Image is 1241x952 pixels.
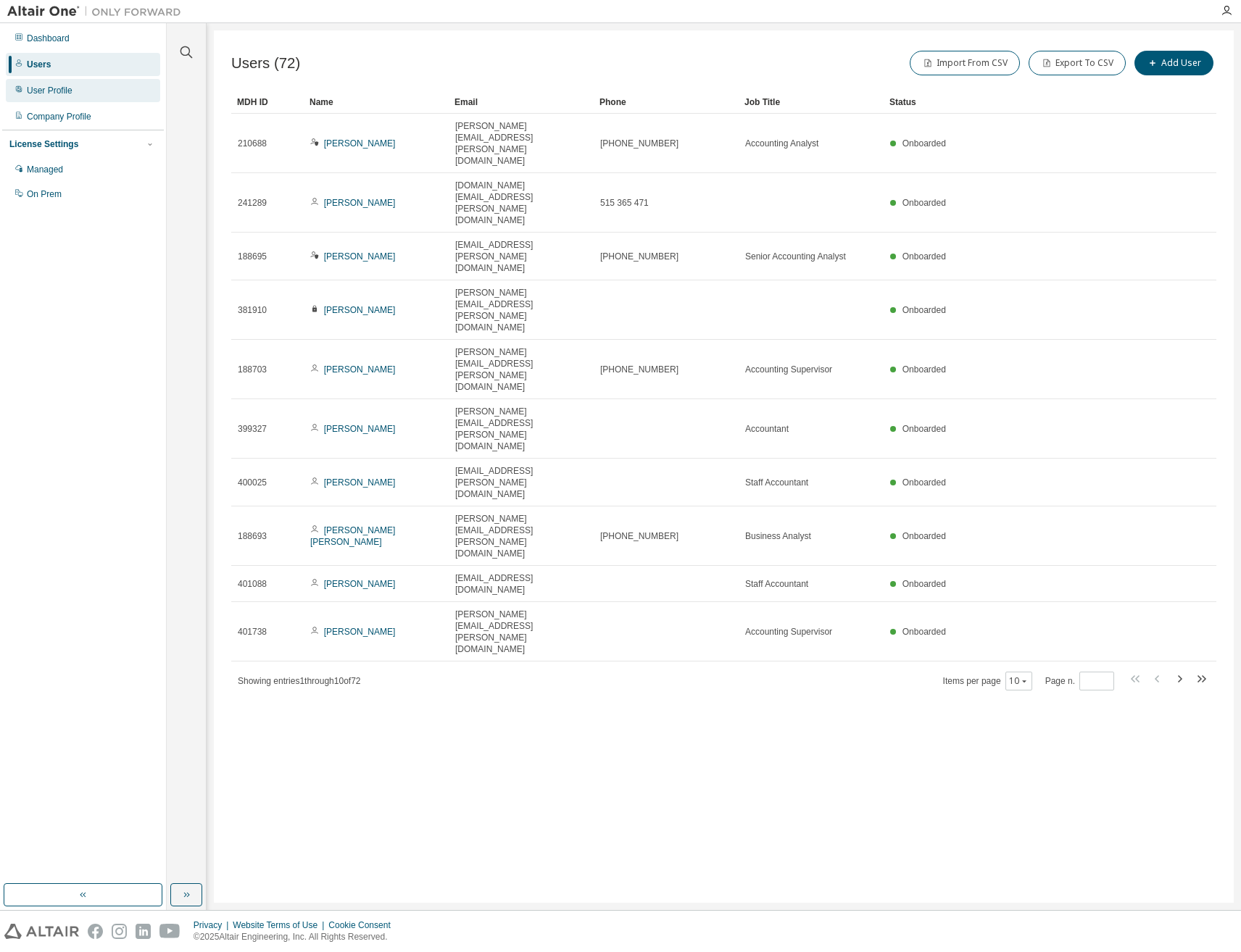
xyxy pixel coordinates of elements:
[902,531,946,541] span: Onboarded
[238,530,267,542] span: 188693
[238,626,267,638] span: 401738
[9,138,78,150] div: License Settings
[455,287,587,333] span: [PERSON_NAME][EMAIL_ADDRESS][PERSON_NAME][DOMAIN_NAME]
[455,513,587,559] span: [PERSON_NAME][EMAIL_ADDRESS][PERSON_NAME][DOMAIN_NAME]
[745,251,846,262] span: Senior Accounting Analyst
[27,33,70,44] div: Dashboard
[159,924,180,939] img: youtube.svg
[744,91,878,114] div: Job Title
[112,924,127,939] img: instagram.svg
[902,477,946,488] span: Onboarded
[238,676,361,686] span: Showing entries 1 through 10 of 72
[27,85,72,96] div: User Profile
[902,198,946,208] span: Onboarded
[455,609,587,655] span: [PERSON_NAME][EMAIL_ADDRESS][PERSON_NAME][DOMAIN_NAME]
[600,138,678,149] span: [PHONE_NUMBER]
[455,572,587,596] span: [EMAIL_ADDRESS][DOMAIN_NAME]
[194,931,399,943] p: © 2025 Altair Engineering, Inc. All Rights Reserved.
[745,138,818,149] span: Accounting Analyst
[600,197,649,209] span: 515 365 471
[902,364,946,375] span: Onboarded
[324,579,396,589] a: [PERSON_NAME]
[238,364,267,375] span: 188703
[238,251,267,262] span: 188695
[310,91,443,114] div: Name
[455,346,587,393] span: [PERSON_NAME][EMAIL_ADDRESS][PERSON_NAME][DOMAIN_NAME]
[455,239,587,274] span: [EMAIL_ADDRESS][PERSON_NAME][DOMAIN_NAME]
[599,91,733,114] div: Phone
[455,465,587,500] span: [EMAIL_ADDRESS][PERSON_NAME][DOMAIN_NAME]
[310,525,395,547] a: [PERSON_NAME] [PERSON_NAME]
[324,198,396,208] a: [PERSON_NAME]
[455,120,587,167] span: [PERSON_NAME][EMAIL_ADDRESS][PERSON_NAME][DOMAIN_NAME]
[902,579,946,589] span: Onboarded
[745,423,789,435] span: Accountant
[1134,51,1213,75] button: Add User
[1045,672,1114,690] span: Page n.
[600,530,678,542] span: [PHONE_NUMBER]
[194,919,233,931] div: Privacy
[943,672,1032,690] span: Items per page
[231,55,300,72] span: Users (72)
[902,138,946,149] span: Onboarded
[237,91,298,114] div: MDH ID
[455,91,588,114] div: Email
[902,305,946,315] span: Onboarded
[324,305,396,315] a: [PERSON_NAME]
[455,180,587,226] span: [DOMAIN_NAME][EMAIL_ADDRESS][PERSON_NAME][DOMAIN_NAME]
[238,197,267,209] span: 241289
[745,364,832,375] span: Accounting Supervisor
[238,477,267,488] span: 400025
[324,364,396,375] a: [PERSON_NAME]
[600,251,678,262] span: [PHONE_NUMBER]
[233,919,328,931] div: Website Terms of Use
[4,924,79,939] img: altair_logo.svg
[902,424,946,434] span: Onboarded
[328,919,399,931] div: Cookie Consent
[745,626,832,638] span: Accounting Supervisor
[238,578,267,590] span: 401088
[27,59,51,70] div: Users
[238,304,267,316] span: 381910
[324,627,396,637] a: [PERSON_NAME]
[238,423,267,435] span: 399327
[88,924,103,939] img: facebook.svg
[455,406,587,452] span: [PERSON_NAME][EMAIL_ADDRESS][PERSON_NAME][DOMAIN_NAME]
[324,251,396,262] a: [PERSON_NAME]
[600,364,678,375] span: [PHONE_NUMBER]
[7,4,188,19] img: Altair One
[324,424,396,434] a: [PERSON_NAME]
[324,477,396,488] a: [PERSON_NAME]
[902,251,946,262] span: Onboarded
[324,138,396,149] a: [PERSON_NAME]
[27,188,62,200] div: On Prem
[910,51,1020,75] button: Import From CSV
[238,138,267,149] span: 210688
[1029,51,1126,75] button: Export To CSV
[27,164,63,175] div: Managed
[745,477,808,488] span: Staff Accountant
[136,924,151,939] img: linkedin.svg
[889,91,1141,114] div: Status
[1009,675,1029,687] button: 10
[902,627,946,637] span: Onboarded
[27,111,91,122] div: Company Profile
[745,578,808,590] span: Staff Accountant
[745,530,811,542] span: Business Analyst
